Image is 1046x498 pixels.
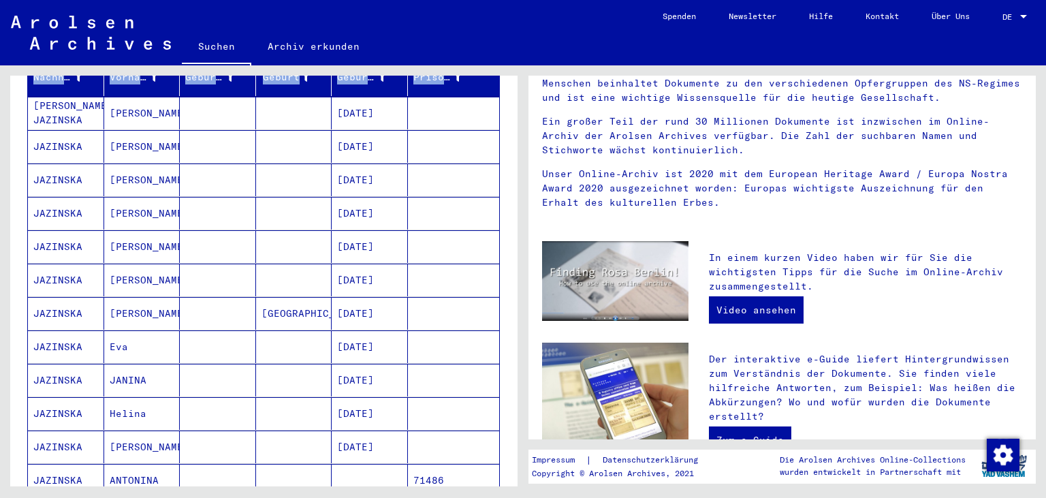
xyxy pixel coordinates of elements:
mat-cell: JAZINSKA [28,197,104,230]
mat-cell: [PERSON_NAME] [104,97,180,129]
div: Vorname [110,66,180,88]
mat-header-cell: Geburt‏ [256,58,332,96]
a: Datenschutzerklärung [592,453,714,467]
div: Geburt‏ [261,66,332,88]
mat-cell: [PERSON_NAME] [104,230,180,263]
img: Arolsen_neg.svg [11,16,171,50]
div: Geburtsname [185,70,235,84]
div: Nachname [33,66,104,88]
mat-cell: [PERSON_NAME] [104,164,180,196]
mat-cell: JAZINSKA [28,264,104,296]
mat-cell: [DATE] [332,97,408,129]
mat-cell: JAZINSKA [28,297,104,330]
p: Der interaktive e-Guide liefert Hintergrundwissen zum Verständnis der Dokumente. Sie finden viele... [709,352,1022,424]
mat-cell: JAZINSKA [28,130,104,163]
p: Die Arolsen Archives Online-Collections [780,454,966,466]
p: Ein großer Teil der rund 30 Millionen Dokumente ist inzwischen im Online-Archiv der Arolsen Archi... [542,114,1022,157]
mat-header-cell: Prisoner # [408,58,500,96]
mat-cell: [DATE] [332,297,408,330]
mat-cell: [DATE] [332,397,408,430]
img: eguide.jpg [542,343,688,441]
mat-cell: [PERSON_NAME] [104,264,180,296]
mat-header-cell: Vorname [104,58,180,96]
mat-cell: Helina [104,397,180,430]
div: Prisoner # [413,70,463,84]
span: DE [1002,12,1017,22]
p: In einem kurzen Video haben wir für Sie die wichtigsten Tipps für die Suche im Online-Archiv zusa... [709,251,1022,294]
img: video.jpg [542,241,688,321]
mat-cell: [DATE] [332,164,408,196]
mat-cell: [PERSON_NAME] JAZINSKA [28,97,104,129]
p: wurden entwickelt in Partnerschaft mit [780,466,966,478]
mat-cell: JANINA [104,364,180,396]
mat-cell: JAZINSKA [28,230,104,263]
mat-header-cell: Nachname [28,58,104,96]
mat-cell: [DATE] [332,330,408,363]
mat-cell: JAZINSKA [28,397,104,430]
mat-cell: [PERSON_NAME] [104,130,180,163]
mat-cell: JAZINSKA [28,364,104,396]
mat-header-cell: Geburtsname [180,58,256,96]
mat-cell: [PERSON_NAME] [104,297,180,330]
mat-cell: [DATE] [332,364,408,396]
div: Nachname [33,70,83,84]
div: Geburtsdatum [337,66,407,88]
div: | [532,453,714,467]
mat-cell: [DATE] [332,197,408,230]
p: Copyright © Arolsen Archives, 2021 [532,467,714,480]
p: Unser Online-Archiv ist 2020 mit dem European Heritage Award / Europa Nostra Award 2020 ausgezeic... [542,167,1022,210]
div: Prisoner # [413,66,484,88]
mat-cell: JAZINSKA [28,431,104,463]
mat-cell: [DATE] [332,431,408,463]
a: Zum e-Guide [709,426,791,454]
mat-cell: Eva [104,330,180,363]
mat-cell: [PERSON_NAME] [104,431,180,463]
mat-header-cell: Geburtsdatum [332,58,408,96]
mat-cell: [DATE] [332,130,408,163]
mat-cell: JAZINSKA [28,330,104,363]
a: Impressum [532,453,586,467]
div: Vorname [110,70,159,84]
a: Archiv erkunden [251,30,376,63]
mat-cell: JAZINSKA [28,464,104,497]
mat-cell: [DATE] [332,264,408,296]
div: Geburtsname [185,66,255,88]
a: Video ansehen [709,296,804,324]
a: Suchen [182,30,251,65]
mat-cell: 71486 [408,464,500,497]
mat-cell: ANTONINA [104,464,180,497]
div: Geburtsdatum [337,70,387,84]
mat-cell: [GEOGRAPHIC_DATA] [256,297,332,330]
img: yv_logo.png [979,449,1030,483]
div: Geburt‏ [261,70,311,84]
mat-cell: [PERSON_NAME] [104,197,180,230]
mat-cell: JAZINSKA [28,164,104,196]
img: Zustimmung ändern [987,439,1019,471]
mat-cell: [DATE] [332,230,408,263]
